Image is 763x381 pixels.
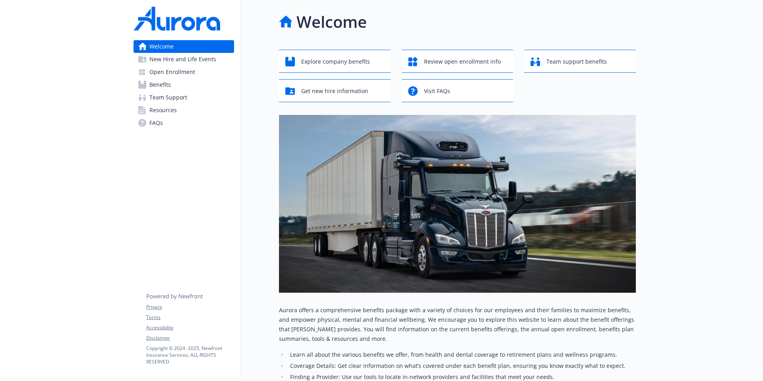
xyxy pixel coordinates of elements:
[149,91,187,104] span: Team Support
[134,117,234,129] a: FAQs
[424,54,501,69] span: Review open enrollment info
[288,350,636,360] li: Learn all about the various benefits we offer, from health and dental coverage to retirement plan...
[134,104,234,117] a: Resources
[402,50,513,73] button: Review open enrollment info
[134,66,234,78] a: Open Enrollment
[146,334,234,342] a: Disclaimer
[546,54,607,69] span: Team support benefits
[301,54,370,69] span: Explore company benefits
[301,84,368,99] span: Get new hire information
[149,40,174,53] span: Welcome
[134,91,234,104] a: Team Support
[149,117,163,129] span: FAQs
[279,79,391,102] button: Get new hire information
[424,84,450,99] span: Visit FAQs
[279,305,636,344] p: Aurora offers a comprehensive benefits package with a variety of choices for our employees and th...
[134,78,234,91] a: Benefits
[146,303,234,311] a: Privacy
[134,40,234,53] a: Welcome
[149,53,216,66] span: New Hire and Life Events
[279,115,636,293] img: overview page banner
[146,314,234,321] a: Terms
[288,361,636,371] li: Coverage Details: Get clear information on what’s covered under each benefit plan, ensuring you k...
[402,79,513,102] button: Visit FAQs
[146,324,234,331] a: Accessibility
[134,53,234,66] a: New Hire and Life Events
[149,104,177,117] span: Resources
[279,50,391,73] button: Explore company benefits
[146,345,234,365] p: Copyright © 2024 - 2025 , Newfront Insurance Services, ALL RIGHTS RESERVED
[149,66,195,78] span: Open Enrollment
[149,78,171,91] span: Benefits
[524,50,636,73] button: Team support benefits
[296,10,367,34] h1: Welcome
